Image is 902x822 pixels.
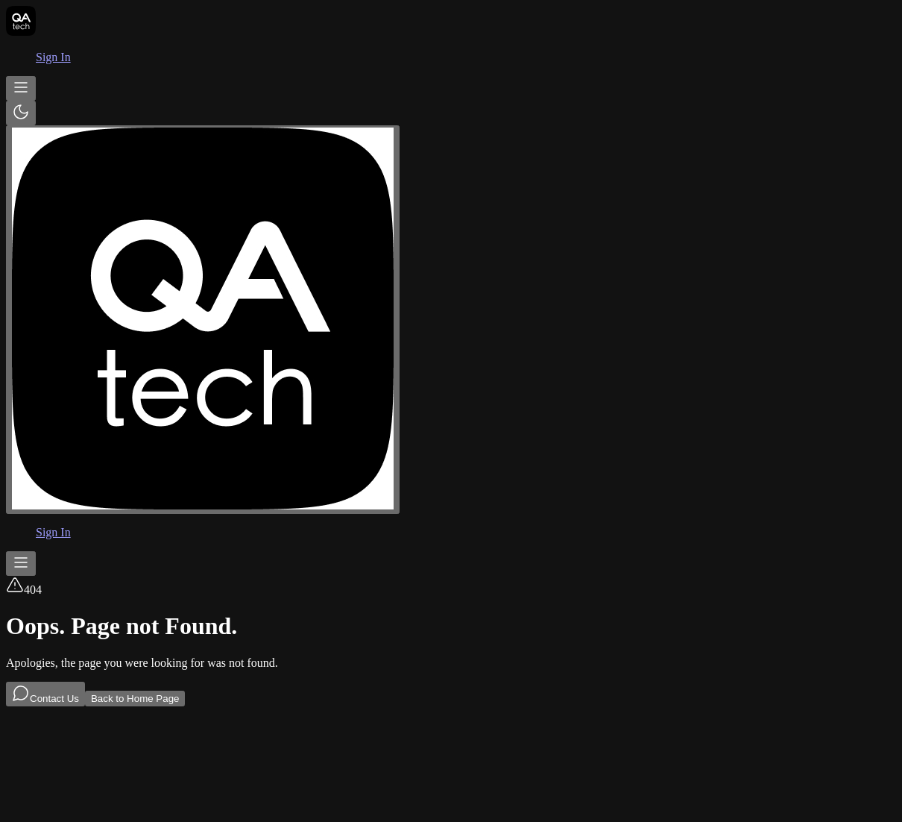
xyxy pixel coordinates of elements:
img: 7ccf6c19-61ad-4a6c-8811-018b02a1b829.jpg [12,128,394,509]
a: Sign In [36,526,71,539]
h1: Oops. Page not Found. [6,612,896,640]
button: Back to Home Page [85,691,186,706]
a: Sign In [36,51,71,63]
button: Contact Us [6,682,85,706]
p: Apologies, the page you were looking for was not found. [6,656,896,670]
span: 404 [24,583,42,596]
a: Contact Us [6,691,85,704]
